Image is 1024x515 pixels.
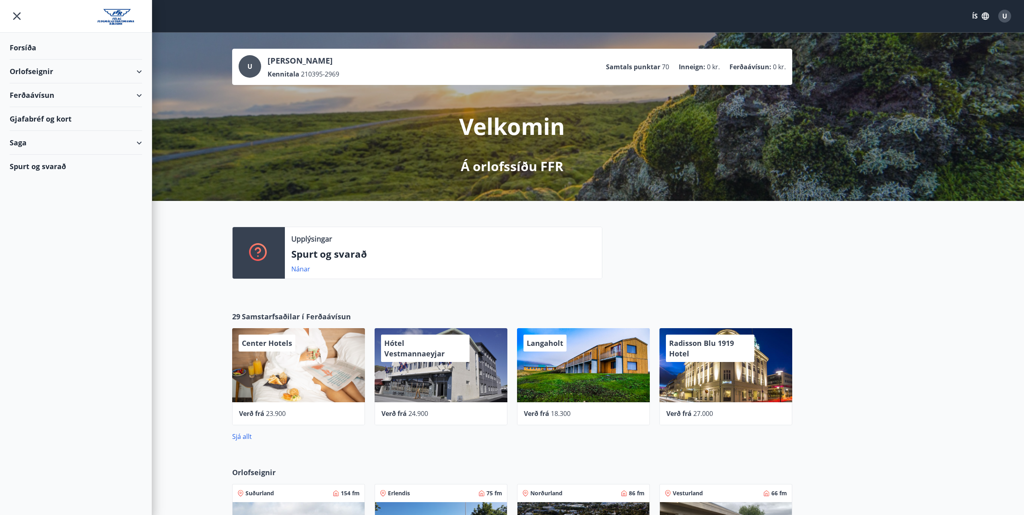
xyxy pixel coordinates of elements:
div: Saga [10,131,142,155]
span: 66 fm [771,489,787,497]
p: [PERSON_NAME] [268,55,339,66]
span: 70 [662,62,669,71]
span: 27.000 [693,409,713,418]
span: Samstarfsaðilar í Ferðaávísun [242,311,351,322]
span: Verð frá [524,409,549,418]
div: Gjafabréf og kort [10,107,142,131]
span: 210395-2969 [301,70,339,79]
span: Erlendis [388,489,410,497]
span: U [1002,12,1007,21]
span: Norðurland [530,489,562,497]
button: menu [10,9,24,23]
span: Orlofseignir [232,467,276,478]
span: Radisson Blu 1919 Hotel [669,338,734,358]
p: Kennitala [268,70,299,79]
a: Nánar [291,265,310,273]
p: Ferðaávísun : [729,62,771,71]
span: 29 [232,311,240,322]
span: Verð frá [239,409,264,418]
div: Ferðaávísun [10,83,142,107]
p: Spurt og svarað [291,247,595,261]
span: 0 kr. [773,62,786,71]
span: Center Hotels [242,338,292,348]
span: 0 kr. [707,62,720,71]
span: Langaholt [527,338,563,348]
button: U [995,6,1014,26]
div: Forsíða [10,36,142,60]
span: 23.900 [266,409,286,418]
span: 18.300 [551,409,571,418]
div: Orlofseignir [10,60,142,83]
span: Suðurland [245,489,274,497]
span: 86 fm [629,489,645,497]
button: ÍS [968,9,993,23]
span: Verð frá [381,409,407,418]
span: 24.900 [408,409,428,418]
span: U [247,62,252,71]
span: 75 fm [486,489,502,497]
p: Upplýsingar [291,234,332,244]
span: 154 fm [341,489,360,497]
p: Inneign : [679,62,705,71]
img: union_logo [97,9,142,25]
span: Hótel Vestmannaeyjar [384,338,445,358]
p: Á orlofssíðu FFR [461,157,563,175]
span: Verð frá [666,409,692,418]
p: Samtals punktar [606,62,660,71]
div: Spurt og svarað [10,155,142,178]
p: Velkomin [459,111,565,141]
a: Sjá allt [232,432,252,441]
span: Vesturland [673,489,703,497]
